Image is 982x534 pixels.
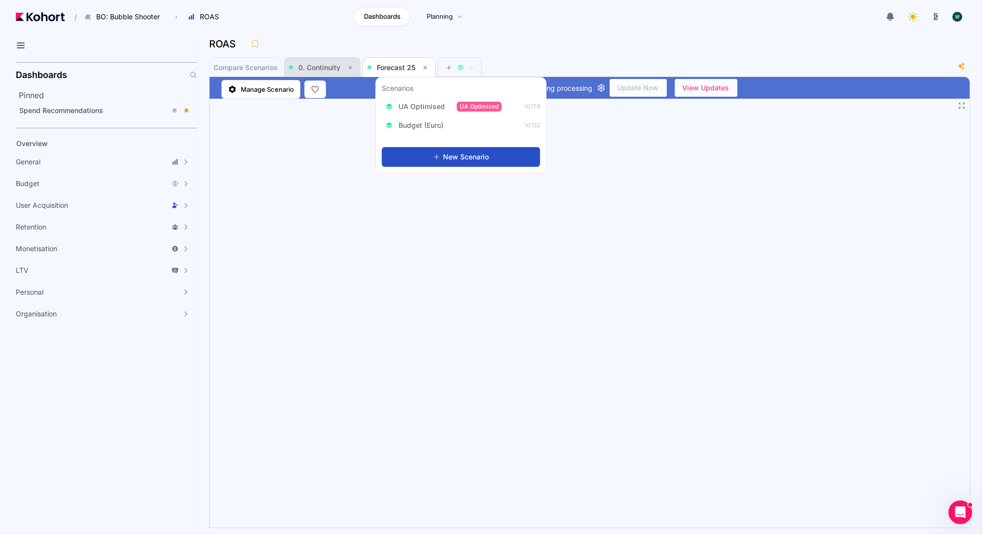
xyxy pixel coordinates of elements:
[443,152,489,162] span: New Scenario
[16,222,46,232] span: Retention
[524,103,540,111] span: 10178
[96,12,160,22] span: BO: Bubble Shooter
[382,98,506,114] button: UA OptimisedUA Optimized
[931,12,941,22] img: logo_logo_images_1_20240607072359498299_20240828135028712857.jpeg
[16,103,194,118] a: Spend Recommendations
[377,63,415,72] span: Forecast 25
[524,121,540,129] span: 10132
[298,63,340,72] span: 0. Continuity
[16,287,43,297] span: Personal
[209,39,242,49] h3: ROAS
[13,136,181,151] a: Overview
[16,266,29,275] span: LTV
[16,12,65,21] img: Kohort logo
[675,79,737,97] button: View Updates
[416,7,473,26] a: Planning
[214,64,278,71] span: Compare Scenarios
[19,89,197,101] h2: Pinned
[457,102,502,112] span: UA Optimized
[958,102,966,110] button: Fullscreen
[79,8,170,25] button: BO: Bubble Shooter
[382,83,413,95] h3: Scenarios
[427,12,453,22] span: Planning
[16,200,68,210] span: User Acquisition
[173,13,180,21] span: ›
[382,117,453,133] button: Budget (Euro)
[399,102,445,112] span: UA Optimised
[16,71,67,79] h2: Dashboards
[16,139,48,148] span: Overview
[200,12,219,22] span: ROAS
[948,500,972,524] iframe: Intercom live chat
[19,106,103,114] span: Spend Recommendations
[182,8,229,25] button: ROAS
[364,12,400,22] span: Dashboards
[16,157,40,167] span: General
[241,84,294,94] span: Manage Scenario
[16,309,57,319] span: Organisation
[382,147,540,167] button: New Scenario
[399,120,443,130] span: Budget (Euro)
[683,80,729,95] span: View Updates
[16,179,39,189] span: Budget
[354,7,410,26] a: Dashboards
[67,12,77,22] span: /
[16,244,57,254] span: Monetisation
[221,80,300,99] a: Manage Scenario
